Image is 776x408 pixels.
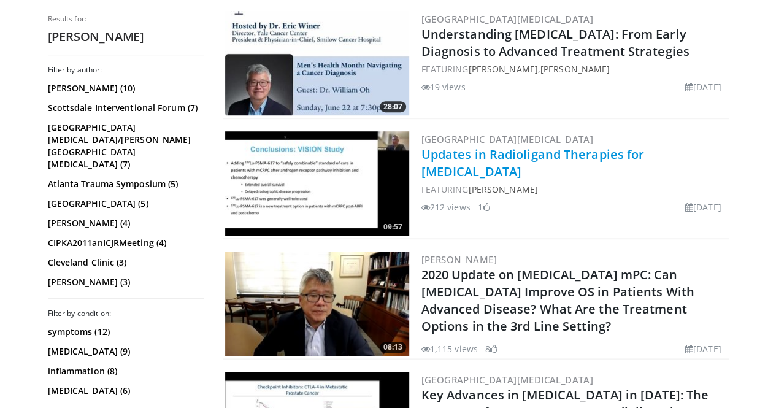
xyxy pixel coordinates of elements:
img: 358adec2-9dea-4e98-bf34-b7573e9d2fc6.300x170_q85_crop-smart_upscale.jpg [225,11,409,115]
a: Cleveland Clinic (3) [48,256,201,269]
li: 212 views [421,201,471,214]
a: Atlanta Trauma Symposium (5) [48,178,201,190]
li: 19 views [421,80,466,93]
div: FEATURING , [421,63,726,75]
a: [GEOGRAPHIC_DATA][MEDICAL_DATA] [421,13,593,25]
li: 1,115 views [421,342,478,355]
a: [PERSON_NAME] [540,63,610,75]
a: Scottsdale Interventional Forum (7) [48,102,201,114]
a: [MEDICAL_DATA] (6) [48,385,201,397]
a: [GEOGRAPHIC_DATA][MEDICAL_DATA]/[PERSON_NAME][GEOGRAPHIC_DATA][MEDICAL_DATA] (7) [48,121,201,171]
a: 09:57 [225,131,409,236]
li: 8 [485,342,497,355]
a: Updates in Radioligand Therapies for [MEDICAL_DATA] [421,146,645,180]
a: [GEOGRAPHIC_DATA] (5) [48,198,201,210]
a: [PERSON_NAME] (10) [48,82,201,94]
a: symptoms (12) [48,326,201,338]
a: [MEDICAL_DATA] (9) [48,345,201,358]
h3: Filter by author: [48,65,204,75]
a: Understanding [MEDICAL_DATA]: From Early Diagnosis to Advanced Treatment Strategies [421,26,690,60]
img: d97684d1-41d9-4722-8707-7c96328f8f18.300x170_q85_crop-smart_upscale.jpg [225,252,409,356]
span: 28:07 [380,101,406,112]
a: [GEOGRAPHIC_DATA][MEDICAL_DATA] [421,133,593,145]
div: FEATURING [421,183,726,196]
span: 09:57 [380,221,406,233]
li: [DATE] [685,342,721,355]
a: [GEOGRAPHIC_DATA][MEDICAL_DATA] [421,374,593,386]
li: [DATE] [685,80,721,93]
a: 28:07 [225,11,409,115]
a: 08:13 [225,252,409,356]
a: inflammation (8) [48,365,201,377]
a: [PERSON_NAME] (4) [48,217,201,229]
span: 08:13 [380,342,406,353]
p: Results for: [48,14,204,24]
a: [PERSON_NAME] (3) [48,276,201,288]
li: 1 [478,201,490,214]
img: bf803bc7-12d6-4f91-9aec-fec493e332a9.300x170_q85_crop-smart_upscale.jpg [225,131,409,236]
a: [PERSON_NAME] [468,183,537,195]
a: [PERSON_NAME] [468,63,537,75]
h3: Filter by condition: [48,309,204,318]
a: 2020 Update on [MEDICAL_DATA] mPC: Can [MEDICAL_DATA] Improve OS in Patients With Advanced Diseas... [421,266,694,334]
a: CIPKA2011anICJRMeeting (4) [48,237,201,249]
li: [DATE] [685,201,721,214]
a: [PERSON_NAME] [421,253,497,266]
h2: [PERSON_NAME] [48,29,204,45]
